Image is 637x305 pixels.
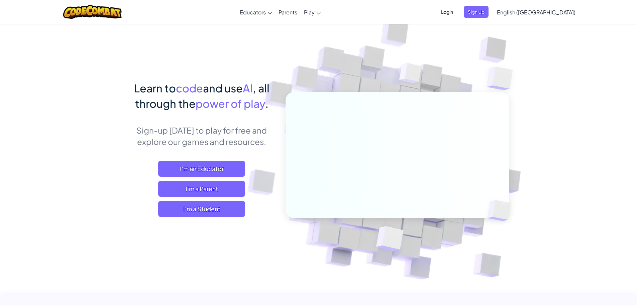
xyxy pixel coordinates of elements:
[473,50,531,107] img: Overlap cubes
[128,125,276,147] p: Sign-up [DATE] to play for free and explore our games and resources.
[359,212,419,268] img: Overlap cubes
[387,50,435,100] img: Overlap cubes
[196,97,265,110] span: power of play
[176,81,203,95] span: code
[494,3,579,21] a: English ([GEOGRAPHIC_DATA])
[134,81,176,95] span: Learn to
[497,9,575,16] span: English ([GEOGRAPHIC_DATA])
[203,81,243,95] span: and use
[275,3,301,21] a: Parents
[304,9,315,16] span: Play
[265,97,269,110] span: .
[158,201,245,217] button: I'm a Student
[158,181,245,197] a: I'm a Parent
[158,161,245,177] a: I'm an Educator
[63,5,122,19] img: CodeCombat logo
[236,3,275,21] a: Educators
[240,9,266,16] span: Educators
[301,3,324,21] a: Play
[464,6,489,18] button: Sign Up
[243,81,253,95] span: AI
[476,186,526,235] img: Overlap cubes
[437,6,457,18] button: Login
